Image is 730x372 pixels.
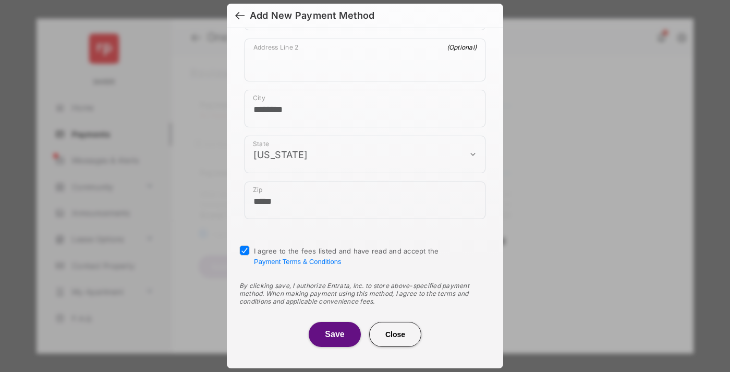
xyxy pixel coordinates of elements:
div: By clicking save, I authorize Entrata, Inc. to store above-specified payment method. When making ... [239,282,491,305]
button: I agree to the fees listed and have read and accept the [254,258,341,266]
div: payment_method_screening[postal_addresses][locality] [245,90,485,127]
button: Save [309,322,361,347]
div: Add New Payment Method [250,10,374,21]
div: payment_method_screening[postal_addresses][addressLine2] [245,39,485,81]
div: payment_method_screening[postal_addresses][administrativeArea] [245,136,485,173]
div: payment_method_screening[postal_addresses][postalCode] [245,182,485,219]
span: I agree to the fees listed and have read and accept the [254,247,439,266]
button: Close [369,322,421,347]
